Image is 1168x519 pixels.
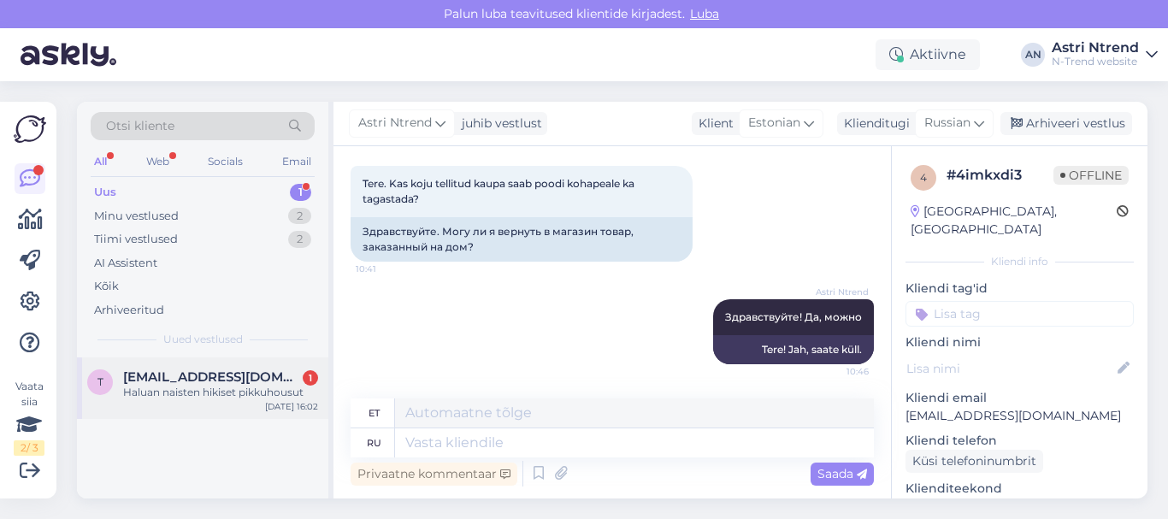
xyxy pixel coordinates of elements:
[905,450,1043,473] div: Küsi telefoninumbrit
[14,440,44,456] div: 2 / 3
[123,369,301,385] span: turpeinensami0@gmail.com
[14,115,46,143] img: Askly Logo
[14,379,44,456] div: Vaata siia
[905,280,1134,298] p: Kliendi tag'id
[905,480,1134,498] p: Klienditeekond
[924,114,970,133] span: Russian
[685,6,724,21] span: Luba
[1053,166,1129,185] span: Offline
[748,114,800,133] span: Estonian
[91,150,110,173] div: All
[265,400,318,413] div: [DATE] 16:02
[1021,43,1045,67] div: AN
[123,385,318,400] div: Haluan naisten hikiset pikkuhousut
[356,262,420,275] span: 10:41
[905,389,1134,407] p: Kliendi email
[358,114,432,133] span: Astri Ntrend
[369,398,380,428] div: et
[143,150,173,173] div: Web
[905,301,1134,327] input: Lisa tag
[351,463,517,486] div: Privaatne kommentaar
[1052,41,1139,55] div: Astri Ntrend
[279,150,315,173] div: Email
[911,203,1117,239] div: [GEOGRAPHIC_DATA], [GEOGRAPHIC_DATA]
[288,231,311,248] div: 2
[290,184,311,201] div: 1
[163,332,243,347] span: Uued vestlused
[1052,55,1139,68] div: N-Trend website
[288,208,311,225] div: 2
[303,370,318,386] div: 1
[817,466,867,481] span: Saada
[1052,41,1158,68] a: Astri NtrendN-Trend website
[905,432,1134,450] p: Kliendi telefon
[204,150,246,173] div: Socials
[906,359,1114,378] input: Lisa nimi
[351,217,693,262] div: Здравствуйте. Могу ли я вернуть в магазин товар, заказанный на дом?
[713,335,874,364] div: Tere! Jah, saate küll.
[367,428,381,457] div: ru
[905,254,1134,269] div: Kliendi info
[97,375,103,388] span: t
[692,115,734,133] div: Klient
[94,302,164,319] div: Arhiveeritud
[363,177,637,205] span: Tere. Kas koju tellitud kaupa saab poodi kohapeale ka tagastada?
[876,39,980,70] div: Aktiivne
[94,231,178,248] div: Tiimi vestlused
[94,278,119,295] div: Kõik
[805,365,869,378] span: 10:46
[805,286,869,298] span: Astri Ntrend
[455,115,542,133] div: juhib vestlust
[837,115,910,133] div: Klienditugi
[905,407,1134,425] p: [EMAIL_ADDRESS][DOMAIN_NAME]
[725,310,862,323] span: Здравствуйте! Да, можно
[94,255,157,272] div: AI Assistent
[94,208,179,225] div: Minu vestlused
[1000,112,1132,135] div: Arhiveeri vestlus
[920,171,927,184] span: 4
[106,117,174,135] span: Otsi kliente
[905,333,1134,351] p: Kliendi nimi
[947,165,1053,186] div: # 4imkxdi3
[94,184,116,201] div: Uus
